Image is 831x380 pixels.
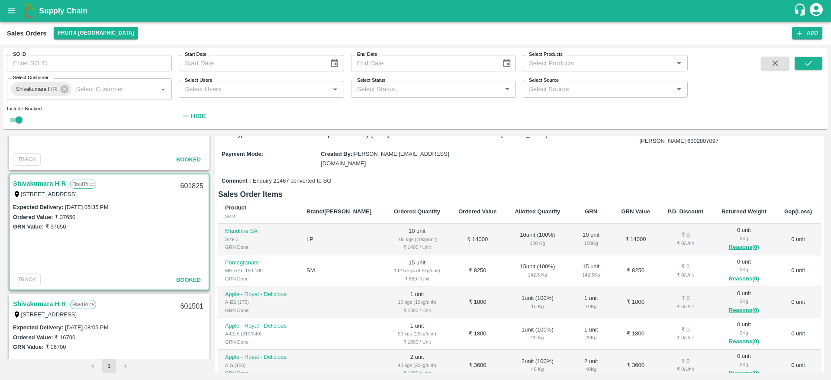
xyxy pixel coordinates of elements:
td: 1 unit [385,287,450,319]
label: [STREET_ADDRESS] [21,311,77,318]
div: ₹ 0 [666,263,705,271]
div: Shivakumara H R [11,82,71,96]
button: Select DC [54,27,138,39]
input: Start Date [179,55,323,71]
div: 100 kgs (10kg/unit) [392,235,443,243]
div: Size 3 [225,235,293,243]
p: Pomegranate [225,259,293,267]
p: Mandrine SA [225,227,293,235]
div: ₹ 0 / Unit [666,365,705,373]
div: ₹ 0 [666,231,705,239]
div: 1 unit [577,326,606,342]
button: Open [329,84,341,95]
b: Gap(Loss) [784,208,812,215]
label: GRN Value: [13,344,44,350]
button: Reasons(0) [719,306,769,316]
a: Supply Chain [39,5,793,17]
div: GRN Done [225,306,293,314]
td: 0 unit [776,318,821,350]
div: GRN Done [225,275,293,283]
label: Payment Mode : [222,151,263,157]
nav: pagination navigation [84,359,134,373]
label: Sale Type : [222,131,249,138]
td: ₹ 14000 [450,224,506,255]
div: 0 Kg [719,297,769,305]
label: Start Date [185,51,206,58]
b: Ordered Value [458,208,496,215]
div: 0 unit [719,352,769,378]
div: [PERSON_NAME] 6302807097 [639,137,718,145]
td: 10 unit [385,224,450,255]
div: 601501 [175,296,209,317]
label: Expected Delivery : [13,324,63,331]
div: 40 kgs (20kg/unit) [392,361,443,369]
div: MH-RYL-150-180 [225,267,293,274]
div: GRN Done [225,369,293,377]
b: Allotted Quantity [515,208,560,215]
label: ₹ 16700 [55,334,75,341]
button: Open [673,58,685,69]
b: GRN [585,208,597,215]
div: ₹ 1800 / Unit [392,306,443,314]
div: 0 unit [719,290,769,316]
div: 15 unit [577,263,606,279]
b: Supply Chain [39,6,87,15]
div: 15 unit ( 100 %) [512,263,562,279]
td: ₹ 1800 [450,287,506,319]
div: account of current user [808,2,824,20]
div: Include Booked [7,105,172,113]
strong: Hide [191,113,206,119]
div: 10 kgs (10kg/unit) [392,298,443,306]
label: Expected Delivery : [13,204,63,210]
button: page 1 [102,359,116,373]
button: Choose date [326,55,343,71]
div: SKU [225,213,293,220]
div: A-ES (175) [225,298,293,306]
div: Sales Orders [7,28,47,39]
button: Hide [179,109,208,123]
button: Reasons(0) [719,337,769,347]
input: Select Source [525,84,671,95]
button: open drawer [2,1,22,21]
div: A-EES (210/240) [225,330,293,338]
div: 20 Kg [512,334,562,341]
div: GRN Done [225,243,293,251]
td: SM [300,255,385,287]
div: ₹ 1800 / Unit [392,338,443,346]
label: Select Source [529,77,559,84]
button: Reasons(0) [719,274,769,284]
a: Shivakumara H R [13,298,66,309]
b: Ordered Quantity [394,208,440,215]
h6: Sales Order Items [218,188,821,200]
button: Reasons(0) [719,242,769,252]
div: 1 unit [577,294,606,310]
div: 0 unit [719,258,769,284]
button: Add [792,27,822,39]
b: Brand/[PERSON_NAME] [306,208,371,215]
label: Sales Exec : [470,131,501,138]
span: Booked [176,277,201,283]
div: ₹ 0 / Unit [666,334,705,341]
div: 0 Kg [719,266,769,274]
label: Ordered Value: [13,334,53,341]
div: ₹ 0 / Unit [666,239,705,247]
td: 0 unit [776,287,821,319]
input: Select Status [354,84,499,95]
input: Select Products [525,58,671,69]
td: ₹ 1800 [613,318,659,350]
div: 20 Kg [577,334,606,341]
button: Choose date [499,55,515,71]
div: 40 Kg [512,365,562,373]
td: ₹ 1800 [613,287,659,319]
b: GRN Value [621,208,650,215]
span: [PERSON_NAME][EMAIL_ADDRESS][DOMAIN_NAME] [321,151,449,167]
label: [DATE] 08:05 PM [65,324,108,331]
label: Comment : [222,177,251,185]
div: 142.5 kgs (9.5kg/unit) [392,267,443,274]
p: Apple - Royal - Delicious [225,322,293,330]
label: GRN Value: [13,223,44,230]
button: Open [502,84,513,95]
label: ₹ 37650 [55,214,75,220]
label: Expected Delivery : [321,131,371,138]
div: ₹ 0 / Unit [666,271,705,279]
